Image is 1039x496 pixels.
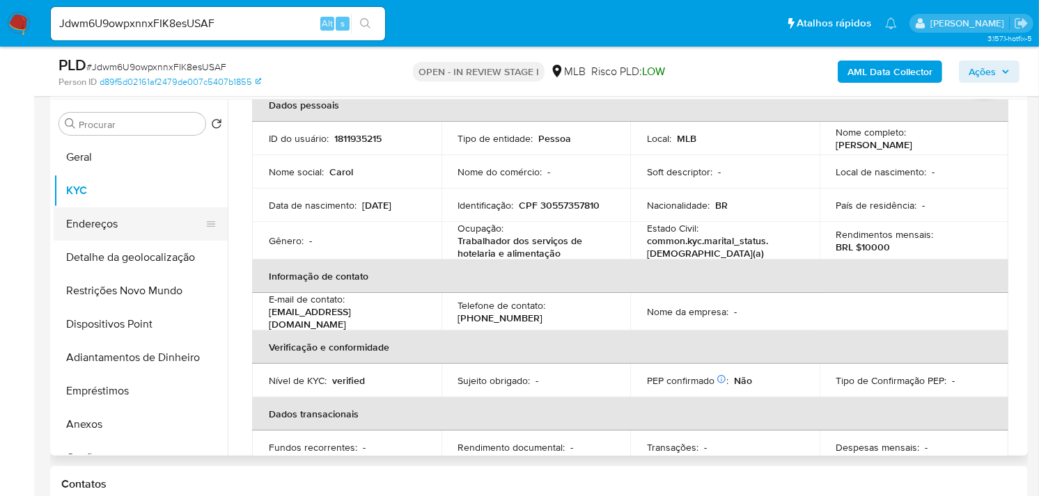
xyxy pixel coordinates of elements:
p: Fundos recorrentes : [269,441,357,454]
button: search-icon [351,14,380,33]
button: Geral [54,141,228,174]
p: Identificação : [458,199,514,211]
button: Empréstimos [54,374,228,408]
input: Procurar [79,118,200,131]
p: - [925,441,928,454]
p: Nome social : [269,166,324,178]
p: - [363,441,366,454]
th: Verificação e conformidade [252,330,1008,364]
p: E-mail de contato : [269,293,345,305]
button: Cartões [54,441,228,474]
b: AML Data Collector [847,61,932,83]
p: - [309,234,312,247]
button: Detalhe da geolocalização [54,241,228,274]
span: # Jdwm6U9owpxnnxFIK8esUSAF [86,60,226,74]
p: - [734,305,737,318]
span: s [341,17,345,30]
span: Ações [969,61,996,83]
button: Retornar ao pedido padrão [211,118,222,134]
b: Person ID [58,76,97,88]
p: common.kyc.marital_status.[DEMOGRAPHIC_DATA](a) [647,234,797,259]
button: Procurar [65,118,76,129]
p: Tipo de entidade : [458,132,533,145]
p: Nome do comércio : [458,166,542,178]
button: Restrições Novo Mundo [54,274,228,307]
p: Ocupação : [458,222,504,234]
span: Alt [322,17,333,30]
p: - [718,166,721,178]
button: Ações [959,61,1020,83]
a: Notificações [885,17,897,29]
p: Pessoa [539,132,572,145]
p: Trabalhador dos serviços de hotelaria e alimentação [458,234,609,259]
p: Nacionalidade : [647,199,710,211]
p: Rendimento documental : [458,441,565,454]
input: Pesquise usuários ou casos... [51,15,385,33]
p: [PHONE_NUMBER] [458,312,543,324]
p: Transações : [647,441,698,454]
button: Adiantamentos de Dinheiro [54,341,228,374]
p: Tipo de Confirmação PEP : [836,374,947,387]
th: Dados transacionais [252,397,1008,431]
p: - [932,166,935,178]
p: PEP confirmado : [647,374,728,387]
div: MLB [550,64,586,79]
button: KYC [54,174,228,207]
p: [DATE] [362,199,391,211]
p: Nome completo : [836,126,907,138]
p: Nome da empresa : [647,305,728,318]
p: OPEN - IN REVIEW STAGE I [413,62,545,81]
button: Endereços [54,207,217,241]
p: Local de nascimento : [836,166,927,178]
p: Sujeito obrigado : [458,374,531,387]
h1: Contatos [61,477,1017,491]
p: País de residência : [836,199,917,211]
p: [PERSON_NAME] [836,138,913,151]
p: Local : [647,132,671,145]
span: LOW [642,63,665,79]
span: 3.157.1-hotfix-5 [987,33,1032,44]
p: MLB [677,132,696,145]
p: Telefone de contato : [458,299,546,312]
p: ID do usuário : [269,132,329,145]
p: Nível de KYC : [269,374,327,387]
p: - [923,199,925,211]
a: Sair [1014,16,1029,31]
p: - [548,166,551,178]
p: - [953,374,955,387]
p: Rendimentos mensais : [836,228,934,241]
button: AML Data Collector [838,61,942,83]
p: [EMAIL_ADDRESS][DOMAIN_NAME] [269,305,419,330]
p: Carol [329,166,353,178]
b: PLD [58,54,86,76]
span: Risco PLD: [591,64,665,79]
th: Dados pessoais [252,88,1008,122]
th: Informação de contato [252,259,1008,293]
p: CPF 30557357810 [519,199,600,211]
p: - [571,441,574,454]
p: Não [734,374,752,387]
p: BRL $10000 [836,241,891,253]
button: Dispositivos Point [54,307,228,341]
span: Atalhos rápidos [797,16,871,31]
p: Data de nascimento : [269,199,357,211]
p: Soft descriptor : [647,166,712,178]
p: verified [332,374,365,387]
button: Anexos [54,408,228,441]
p: BR [715,199,728,211]
p: Estado Civil : [647,222,698,234]
p: sara.carvalhaes@mercadopago.com.br [930,17,1009,30]
p: - [704,441,707,454]
p: 1811935215 [334,132,382,145]
p: - [536,374,539,387]
a: d89f5d02161af2479de007c5407b1855 [100,76,261,88]
p: Gênero : [269,234,304,247]
p: Despesas mensais : [836,441,920,454]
